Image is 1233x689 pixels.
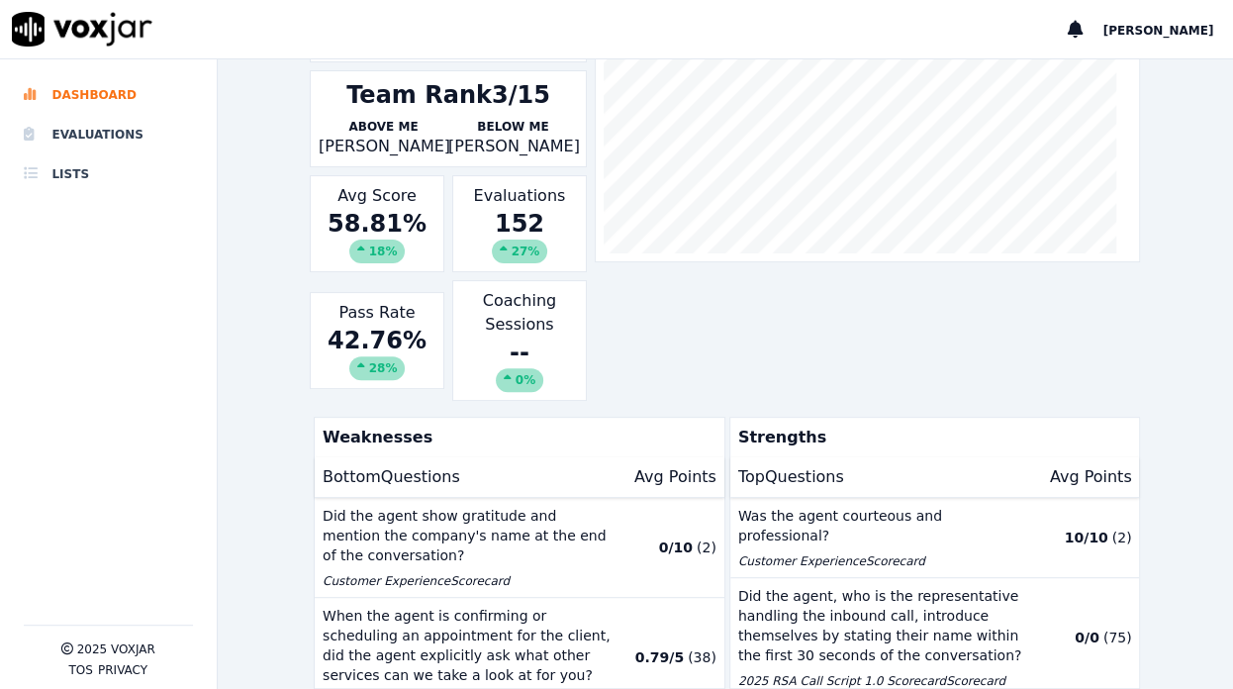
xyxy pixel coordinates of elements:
[452,280,587,401] div: Coaching Sessions
[738,673,1033,689] p: 2025 RSA Call Script 1.0 Scorecard Scorecard
[319,208,435,263] div: 58.81 %
[448,135,578,158] p: [PERSON_NAME]
[98,662,147,678] button: Privacy
[461,337,578,392] div: --
[310,175,444,272] div: Avg Score
[77,641,155,657] p: 2025 Voxjar
[24,154,193,194] a: Lists
[1103,628,1132,647] p: ( 75 )
[319,119,448,135] p: Above Me
[1102,24,1213,38] span: [PERSON_NAME]
[323,465,460,489] p: Bottom Questions
[323,606,617,685] p: When the agent is confirming or scheduling an appointment for the client, did the agent explicitl...
[24,75,193,115] a: Dashboard
[697,538,716,557] p: ( 2 )
[738,553,1033,569] p: Customer Experience Scorecard
[688,647,716,667] p: ( 38 )
[738,465,844,489] p: Top Questions
[1050,465,1132,489] p: Avg Points
[315,498,724,598] button: Did the agent show gratitude and mention the company's name at the end of the conversation? Custo...
[452,175,587,272] div: Evaluations
[319,325,435,380] div: 42.76 %
[492,240,548,263] div: 27 %
[1102,18,1233,42] button: [PERSON_NAME]
[496,368,543,392] div: 0%
[635,647,684,667] p: 0.79 / 5
[315,418,716,457] p: Weaknesses
[349,240,406,263] div: 18 %
[12,12,152,47] img: voxjar logo
[68,662,92,678] button: TOS
[323,573,617,589] p: Customer Experience Scorecard
[310,292,444,389] div: Pass Rate
[730,418,1132,457] p: Strengths
[634,465,716,489] p: Avg Points
[1112,528,1132,547] p: ( 2 )
[323,506,617,565] p: Did the agent show gratitude and mention the company's name at the end of the conversation?
[349,356,406,380] div: 28 %
[730,498,1140,578] button: Was the agent courteous and professional? Customer ExperienceScorecard 10/10 (2)
[659,538,693,557] p: 0 / 10
[1075,628,1099,647] p: 0 / 0
[1064,528,1107,547] p: 10 / 10
[346,79,550,111] div: Team Rank 3/15
[738,586,1033,665] p: Did the agent, who is the representative handling the inbound call, introduce themselves by stati...
[448,119,578,135] p: Below Me
[461,208,578,263] div: 152
[319,135,448,158] p: [PERSON_NAME]
[24,115,193,154] a: Evaluations
[738,506,1033,545] p: Was the agent courteous and professional?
